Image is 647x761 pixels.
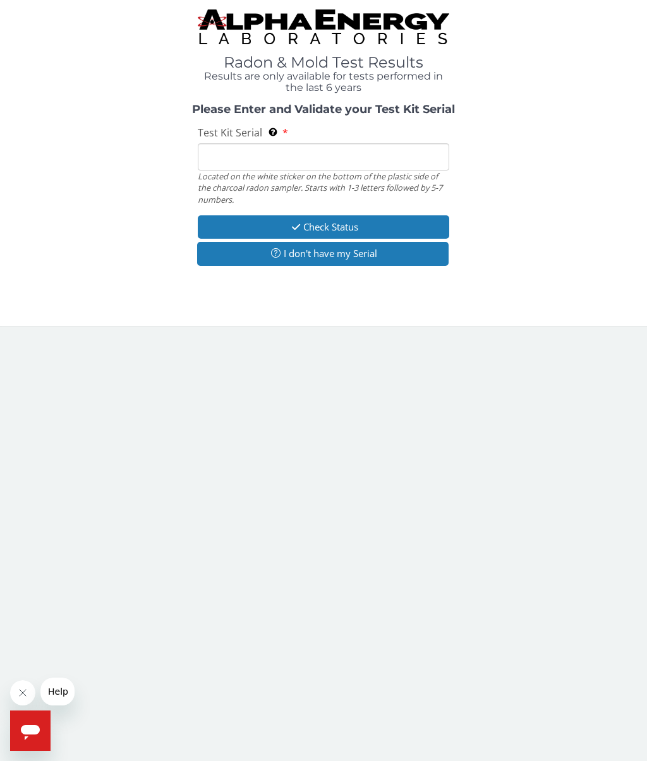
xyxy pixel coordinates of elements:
[198,9,449,44] img: TightCrop.jpg
[198,71,449,93] h4: Results are only available for tests performed in the last 6 years
[198,126,262,140] span: Test Kit Serial
[40,678,75,705] iframe: Message from company
[198,215,449,239] button: Check Status
[198,54,449,71] h1: Radon & Mold Test Results
[197,242,449,265] button: I don't have my Serial
[198,171,449,205] div: Located on the white sticker on the bottom of the plastic side of the charcoal radon sampler. Sta...
[10,710,51,751] iframe: Button to launch messaging window
[192,102,455,116] strong: Please Enter and Validate your Test Kit Serial
[10,680,35,705] iframe: Close message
